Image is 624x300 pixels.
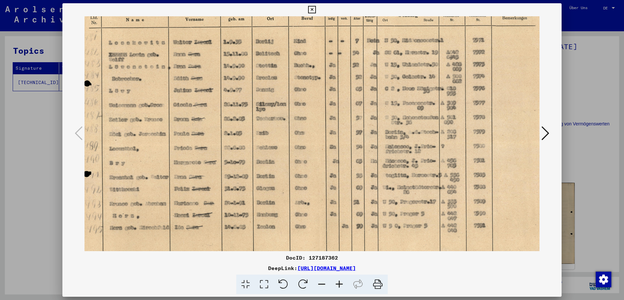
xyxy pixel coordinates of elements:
div: Zustimmung ändern [595,271,611,287]
img: Zustimmung ändern [596,272,611,287]
a: [URL][DOMAIN_NAME] [297,265,356,271]
div: DeepLink: [62,264,562,272]
div: DocID: 127187362 [62,254,562,262]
